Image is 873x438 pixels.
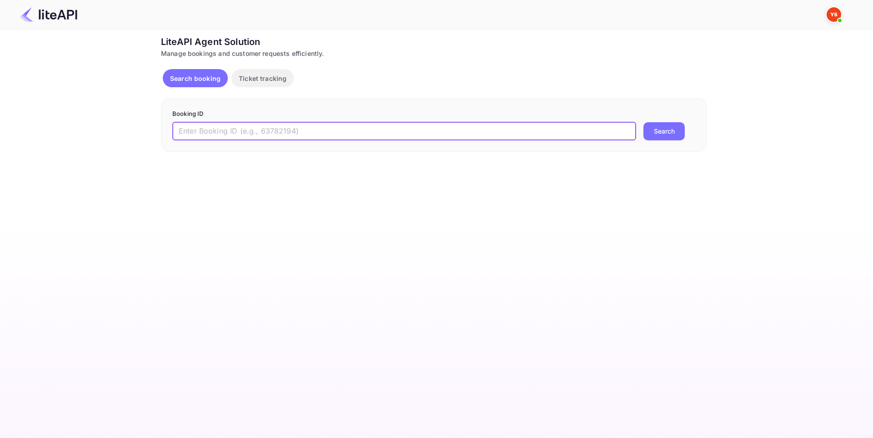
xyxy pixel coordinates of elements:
div: LiteAPI Agent Solution [161,35,707,49]
p: Ticket tracking [239,74,286,83]
img: LiteAPI Logo [20,7,77,22]
p: Booking ID [172,109,695,119]
div: Manage bookings and customer requests efficiently. [161,49,707,58]
input: Enter Booking ID (e.g., 63782194) [172,122,636,140]
p: Search booking [170,74,221,83]
button: Search [643,122,685,140]
img: Yandex Support [827,7,841,22]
